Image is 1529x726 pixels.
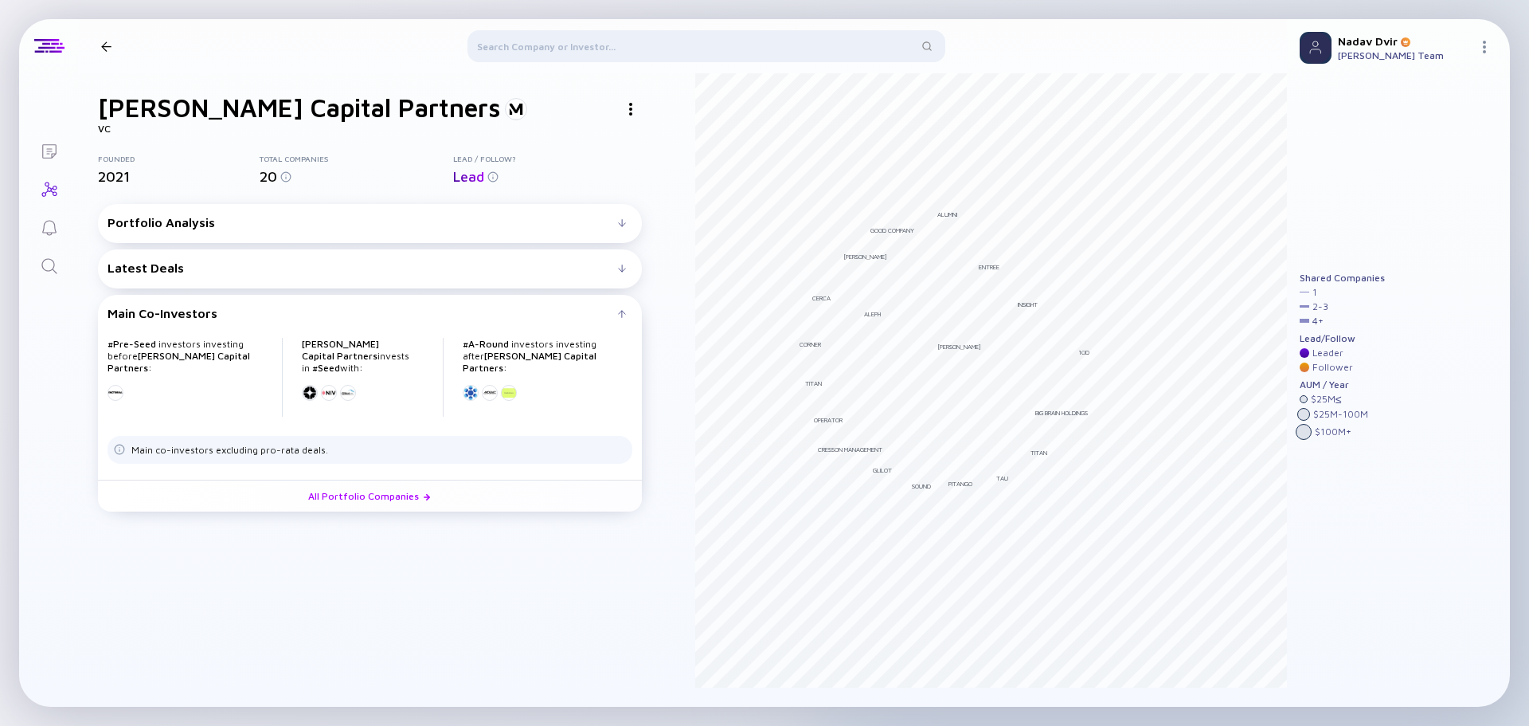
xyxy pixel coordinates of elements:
[912,482,931,490] div: Sound
[108,215,618,230] div: Portfolio Analysis
[1478,41,1491,53] img: Menu
[453,168,484,185] span: Lead
[1338,49,1472,61] div: [PERSON_NAME] Team
[98,92,500,123] h1: [PERSON_NAME] Capital Partners
[260,168,277,185] span: 20
[996,474,1008,482] div: TAU
[948,480,972,488] div: Pitango
[1300,273,1385,284] div: Shared Companies
[108,261,618,275] div: Latest Deals
[864,310,881,318] div: Aleph
[108,306,618,320] div: Main Co-Investors
[19,207,79,245] a: Reminders
[1312,301,1328,312] div: 2 - 3
[1035,409,1088,417] div: Big Brain Holdings
[1338,34,1472,48] div: Nadav Dvir
[843,253,887,261] div: [PERSON_NAME]
[114,444,125,455] img: Tags Dislacimer info icon
[800,340,821,348] div: Corner
[818,445,882,453] div: Cresson Management
[1311,394,1342,405] div: $ 25M
[870,226,914,234] div: Good Company
[487,171,499,182] img: Info for Lead / Follow?
[629,103,632,116] img: Investor Actions
[453,154,641,163] div: Lead / Follow?
[937,210,957,218] div: Alumni
[463,350,596,374] strong: [PERSON_NAME] Capital Partners
[98,480,642,512] a: All Portfolio Companies
[312,362,340,374] strong: # Seed
[873,466,892,474] div: Glilot
[937,343,981,351] div: [PERSON_NAME]
[1300,333,1385,344] div: Lead/Follow
[108,338,156,350] strong: # Pre-Seed
[108,350,250,374] strong: [PERSON_NAME] Capital Partners
[302,338,409,374] span: invests in with:
[1315,426,1351,438] div: $ 100M +
[1312,362,1353,373] div: Follower
[814,416,843,424] div: Operator
[463,338,509,350] strong: # A-Round
[463,338,596,374] span: investors investing after :
[1312,316,1324,327] div: 4 +
[1335,394,1342,405] div: ≤
[19,245,79,284] a: Search
[108,338,250,374] span: investors investing before :
[1312,347,1343,359] div: Leader
[98,154,260,163] div: Founded
[1078,348,1089,356] div: 10D
[302,338,379,362] strong: [PERSON_NAME] Capital Partners
[131,444,328,456] div: Main co-investors excluding pro-rata deals.
[19,169,79,207] a: Investor Map
[1018,300,1038,308] div: Insight
[19,131,79,169] a: Lists
[280,171,291,182] img: Info for Total Companies
[979,263,999,271] div: Entrée
[98,168,260,185] div: 2021
[1313,409,1368,420] div: $ 25M - 100M
[1312,287,1317,298] div: 1
[98,123,642,135] div: VC
[805,379,822,387] div: Titan
[1300,32,1332,64] img: Profile Picture
[1300,379,1385,390] div: AUM / Year
[260,154,453,163] div: Total Companies
[1030,449,1047,457] div: Titan
[812,294,831,302] div: Cerca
